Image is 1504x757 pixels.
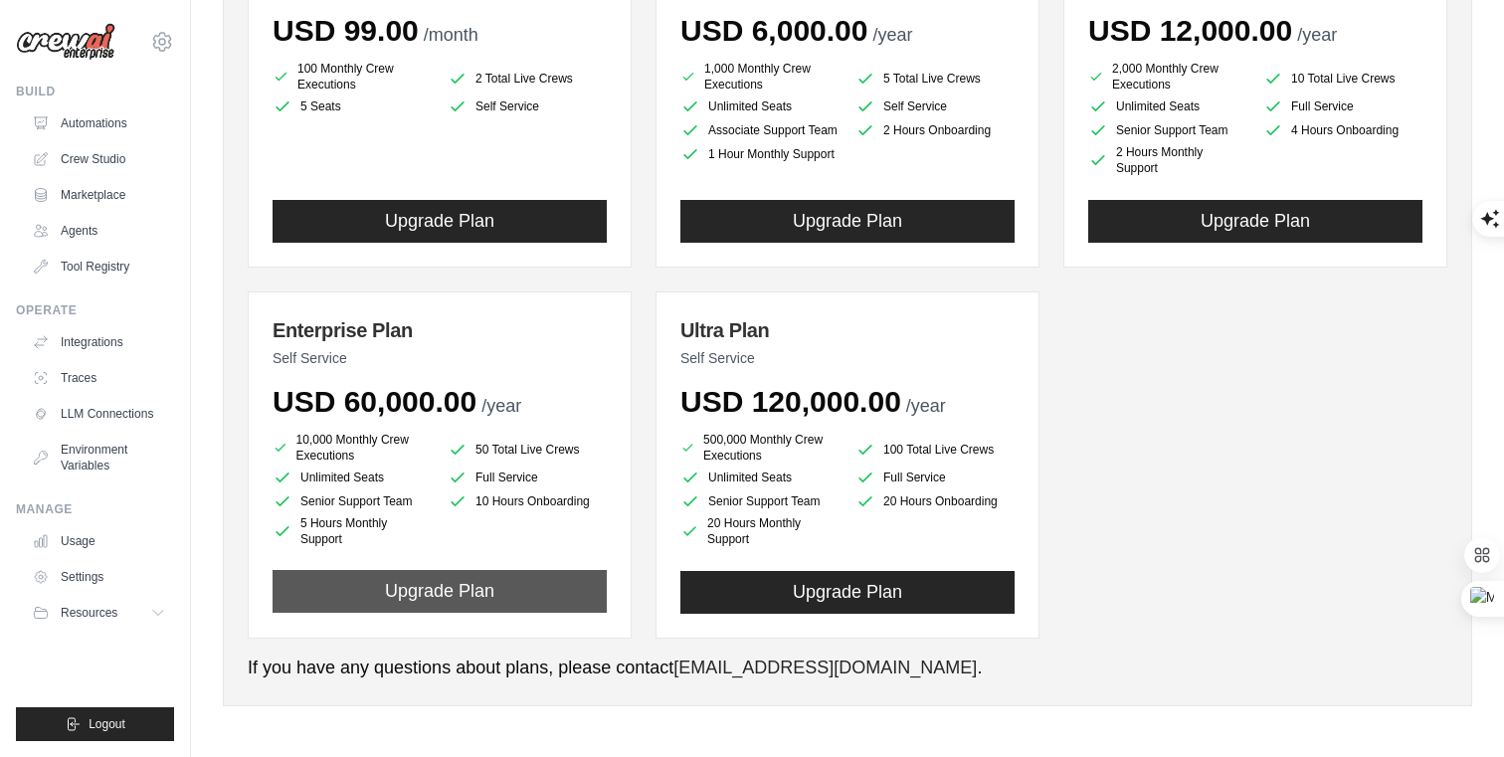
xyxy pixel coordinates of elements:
[24,398,174,430] a: LLM Connections
[16,84,174,99] div: Build
[273,14,419,47] span: USD 99.00
[16,23,115,61] img: Logo
[448,468,607,487] li: Full Service
[24,362,174,394] a: Traces
[1088,14,1292,47] span: USD 12,000.00
[673,658,977,677] a: [EMAIL_ADDRESS][DOMAIN_NAME]
[24,597,174,629] button: Resources
[24,561,174,593] a: Settings
[424,25,478,45] span: /month
[24,525,174,557] a: Usage
[24,215,174,247] a: Agents
[24,326,174,358] a: Integrations
[680,515,840,547] li: 20 Hours Monthly Support
[906,396,946,416] span: /year
[1297,25,1337,45] span: /year
[680,348,1015,368] p: Self Service
[448,491,607,511] li: 10 Hours Onboarding
[680,61,840,93] li: 1,000 Monthly Crew Executions
[24,434,174,481] a: Environment Variables
[855,468,1015,487] li: Full Service
[273,61,432,93] li: 100 Monthly Crew Executions
[481,396,521,416] span: /year
[1405,662,1504,757] iframe: Chat Widget
[16,707,174,741] button: Logout
[1263,96,1422,116] li: Full Service
[16,501,174,517] div: Manage
[680,200,1015,243] button: Upgrade Plan
[24,179,174,211] a: Marketplace
[273,468,432,487] li: Unlimited Seats
[1263,65,1422,93] li: 10 Total Live Crews
[680,96,840,116] li: Unlimited Seats
[448,65,607,93] li: 2 Total Live Crews
[273,515,432,547] li: 5 Hours Monthly Support
[680,571,1015,614] button: Upgrade Plan
[680,385,901,418] span: USD 120,000.00
[273,348,607,368] p: Self Service
[89,716,125,732] span: Logout
[24,107,174,139] a: Automations
[855,436,1015,464] li: 100 Total Live Crews
[273,200,607,243] button: Upgrade Plan
[448,96,607,116] li: Self Service
[855,120,1015,140] li: 2 Hours Onboarding
[448,436,607,464] li: 50 Total Live Crews
[1088,96,1247,116] li: Unlimited Seats
[248,655,1447,681] p: If you have any questions about plans, please contact .
[855,65,1015,93] li: 5 Total Live Crews
[680,316,1015,344] h3: Ultra Plan
[872,25,912,45] span: /year
[1088,200,1422,243] button: Upgrade Plan
[680,468,840,487] li: Unlimited Seats
[855,491,1015,511] li: 20 Hours Onboarding
[680,120,840,140] li: Associate Support Team
[273,491,432,511] li: Senior Support Team
[24,143,174,175] a: Crew Studio
[273,385,476,418] span: USD 60,000.00
[1088,61,1247,93] li: 2,000 Monthly Crew Executions
[273,96,432,116] li: 5 Seats
[61,605,117,621] span: Resources
[680,144,840,164] li: 1 Hour Monthly Support
[1088,120,1247,140] li: Senior Support Team
[680,14,867,47] span: USD 6,000.00
[1263,120,1422,140] li: 4 Hours Onboarding
[1088,144,1247,176] li: 2 Hours Monthly Support
[273,570,607,613] button: Upgrade Plan
[680,432,840,464] li: 500,000 Monthly Crew Executions
[680,491,840,511] li: Senior Support Team
[273,432,432,464] li: 10,000 Monthly Crew Executions
[24,251,174,283] a: Tool Registry
[273,316,607,344] h3: Enterprise Plan
[16,302,174,318] div: Operate
[855,96,1015,116] li: Self Service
